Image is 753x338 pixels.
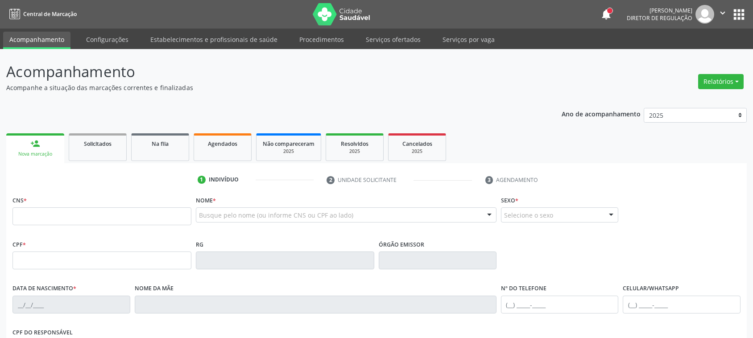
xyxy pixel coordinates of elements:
[504,210,553,220] span: Selecione o sexo
[3,32,70,49] a: Acompanhamento
[436,32,501,47] a: Serviços por vaga
[360,32,427,47] a: Serviços ofertados
[627,7,692,14] div: [PERSON_NAME]
[501,194,518,207] label: Sexo
[698,74,744,89] button: Relatórios
[501,282,546,296] label: Nº do Telefone
[379,238,424,251] label: Órgão emissor
[695,5,714,24] img: img
[6,83,525,92] p: Acompanhe a situação das marcações correntes e finalizadas
[152,140,169,148] span: Na fila
[208,140,237,148] span: Agendados
[12,282,76,296] label: Data de nascimento
[341,140,368,148] span: Resolvidos
[199,210,353,220] span: Busque pelo nome (ou informe CNS ou CPF ao lado)
[332,148,377,155] div: 2025
[84,140,112,148] span: Solicitados
[731,7,747,22] button: apps
[12,238,26,251] label: CPF
[196,194,216,207] label: Nome
[623,296,741,313] input: (__) _____-_____
[6,7,77,21] a: Central de Marcação
[80,32,135,47] a: Configurações
[209,176,239,184] div: Indivíduo
[714,5,731,24] button: 
[144,32,284,47] a: Estabelecimentos e profissionais de saúde
[402,140,432,148] span: Cancelados
[562,108,641,119] p: Ano de acompanhamento
[30,139,40,148] div: person_add
[12,151,58,157] div: Nova marcação
[263,148,314,155] div: 2025
[135,282,174,296] label: Nome da mãe
[293,32,350,47] a: Procedimentos
[12,296,130,313] input: __/__/____
[718,8,728,18] i: 
[501,296,619,313] input: (__) _____-_____
[395,148,439,155] div: 2025
[600,8,612,21] button: notifications
[196,238,203,251] label: RG
[23,10,77,18] span: Central de Marcação
[623,282,679,296] label: Celular/WhatsApp
[627,14,692,22] span: Diretor de regulação
[198,176,206,184] div: 1
[263,140,314,148] span: Não compareceram
[12,194,27,207] label: CNS
[6,61,525,83] p: Acompanhamento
